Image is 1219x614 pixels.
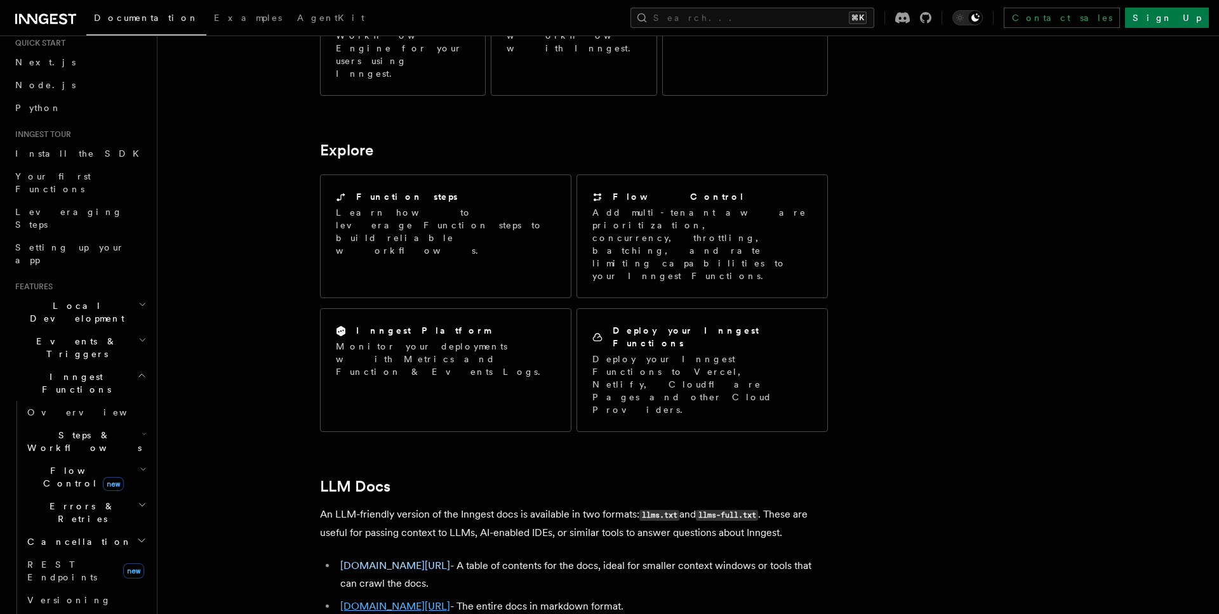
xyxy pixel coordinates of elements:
h2: Inngest Platform [356,324,491,337]
p: Add multi-tenant aware prioritization, concurrency, throttling, batching, and rate limiting capab... [592,206,812,282]
button: Local Development [10,294,149,330]
p: Deploy your Inngest Functions to Vercel, Netlify, Cloudflare Pages and other Cloud Providers. [592,353,812,416]
a: [DOMAIN_NAME][URL] [340,600,450,612]
a: Next.js [10,51,149,74]
p: Learn how to leverage Function steps to build reliable workflows. [336,206,556,257]
p: An LLM-friendly version of the Inngest docs is available in two formats: and . These are useful f... [320,506,828,542]
span: Next.js [15,57,76,67]
span: Inngest tour [10,129,71,140]
span: Leveraging Steps [15,207,123,230]
span: Python [15,103,62,113]
span: Errors & Retries [22,500,138,525]
a: Setting up your app [10,236,149,271]
span: Flow Control [22,464,140,490]
a: Documentation [86,4,206,36]
span: Local Development [10,299,138,325]
span: Node.js [15,80,76,90]
button: Cancellation [22,530,149,553]
a: [DOMAIN_NAME][URL] [340,559,450,572]
span: Setting up your app [15,242,124,265]
h2: Function steps [356,190,458,203]
a: Node.js [10,74,149,96]
a: Deploy your Inngest FunctionsDeploy your Inngest Functions to Vercel, Netlify, Cloudflare Pages a... [576,308,828,432]
code: llms.txt [639,510,679,521]
span: Versioning [27,595,111,605]
a: Sign Up [1125,8,1209,28]
span: Documentation [94,13,199,23]
p: Monitor your deployments with Metrics and Function & Events Logs. [336,340,556,378]
a: Versioning [22,589,149,611]
span: Features [10,282,53,292]
button: Steps & Workflows [22,424,149,459]
a: Python [10,96,149,119]
span: new [123,563,144,578]
a: Leveraging Steps [10,200,149,236]
span: Install the SDK [15,148,147,159]
button: Flow Controlnew [22,459,149,495]
a: Examples [206,4,290,34]
button: Events & Triggers [10,330,149,365]
a: Install the SDK [10,142,149,165]
a: Overview [22,401,149,424]
a: AgentKit [290,4,372,34]
a: Contact sales [1004,8,1120,28]
a: Function stepsLearn how to leverage Function steps to build reliable workflows. [320,174,571,298]
span: REST Endpoints [27,559,97,582]
span: Inngest Functions [10,370,137,396]
a: LLM Docs [320,478,390,495]
span: Examples [214,13,282,23]
h2: Flow Control [613,190,745,203]
a: Inngest PlatformMonitor your deployments with Metrics and Function & Events Logs. [320,308,571,432]
span: Your first Functions [15,171,91,194]
button: Toggle dark mode [952,10,983,25]
span: Steps & Workflows [22,429,142,454]
button: Errors & Retries [22,495,149,530]
span: Quick start [10,38,65,48]
a: Explore [320,141,373,159]
span: new [103,477,124,491]
span: Cancellation [22,535,132,548]
button: Inngest Functions [10,365,149,401]
kbd: ⌘K [849,11,867,24]
code: llms-full.txt [696,510,758,521]
span: AgentKit [297,13,364,23]
a: REST Endpointsnew [22,553,149,589]
a: Flow ControlAdd multi-tenant aware prioritization, concurrency, throttling, batching, and rate li... [576,174,828,298]
span: Overview [27,407,158,417]
li: - A table of contents for the docs, ideal for smaller context windows or tools that can crawl the... [336,557,828,592]
span: Events & Triggers [10,335,138,360]
button: Search...⌘K [630,8,874,28]
h2: Deploy your Inngest Functions [613,324,812,349]
a: Your first Functions [10,165,149,200]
